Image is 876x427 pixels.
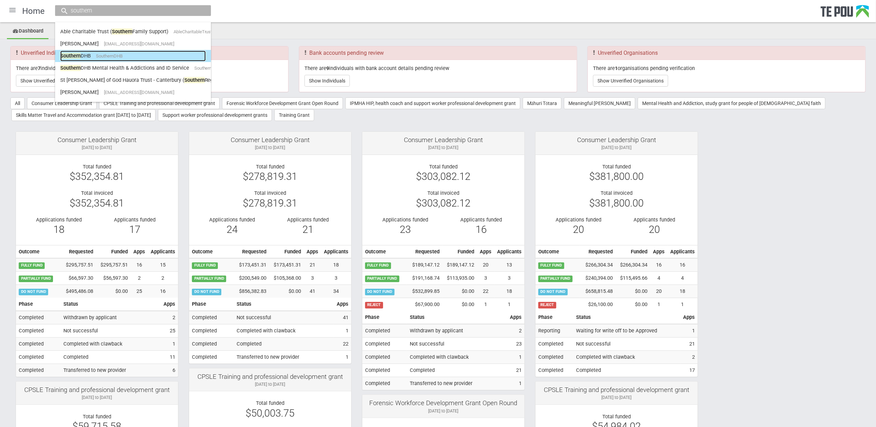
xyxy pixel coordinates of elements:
[442,245,477,258] th: Funded
[523,97,561,109] button: Māhuri Tōtara
[161,311,178,324] td: 2
[616,298,650,311] td: $0.00
[536,324,573,337] td: Reporting
[579,258,616,271] td: $266,304.34
[234,324,334,338] td: Completed with clawback
[536,351,573,364] td: Completed
[334,338,351,351] td: 22
[536,311,573,324] th: Phase
[362,311,407,324] th: Phase
[442,285,477,298] td: $0.00
[564,97,635,109] button: Meaningful [PERSON_NAME]
[60,26,206,37] a: Able Charitable Trust (SouthernFamily Support)AbleCharitableTrustSouthernFamilySupport
[304,285,321,298] td: 41
[667,298,698,311] td: 1
[541,164,692,170] div: Total funded
[407,311,507,324] th: Status
[616,245,650,258] th: Funded
[60,63,206,73] a: SouthernDHB Mental Health & Addictions and ID ServiceSouthernDHBMentalHealthAddictionsandIDService
[326,65,329,71] b: 9
[321,258,351,271] td: 18
[365,276,399,282] span: PARTIALLY FUND
[275,217,341,223] div: Applicants funded
[60,53,81,59] span: Southern
[345,97,520,109] button: IPMHA HIP, health coach and support worker professional development grant
[536,245,579,258] th: Outcome
[477,272,494,285] td: 3
[616,285,650,298] td: $0.00
[507,324,524,337] td: 2
[21,173,173,180] div: $352,354.81
[234,338,334,351] td: Completed
[406,272,442,285] td: $191,168.74
[21,164,173,170] div: Total funded
[16,364,61,377] td: Completed
[650,298,667,311] td: 1
[161,298,178,311] th: Apps
[593,75,668,87] button: Show Unverified Organisations
[622,226,687,233] div: 20
[194,66,294,71] span: SouthernDHBMentalHealthAddictionsandIDService
[60,75,206,86] a: St [PERSON_NAME] of God Hauora Trust - Canterbury (SouthernRegion)
[96,53,123,59] span: SouthernDHB
[667,245,698,258] th: Applicants
[11,109,156,121] button: Skills Matter Travel and Accommodation grant [DATE] to [DATE]
[442,272,477,285] td: $113,935.00
[194,374,346,380] div: CPSLE Training and professional development grant
[21,190,173,196] div: Total invoiced
[60,285,96,298] td: $495,486.08
[189,311,234,324] td: Completed
[579,272,616,285] td: $240,394.00
[192,289,221,295] span: DO NOT FUND
[148,272,178,285] td: 2
[7,24,48,39] a: Dashboard
[61,324,161,338] td: Not successful
[650,272,667,285] td: 4
[573,311,680,324] th: Status
[148,285,178,298] td: 16
[373,226,438,233] div: 23
[449,217,514,223] div: Applicants funded
[538,302,556,308] span: REJECT
[61,311,161,324] td: Withdrawn by applicant
[194,137,346,143] div: Consumer Leadership Grant
[269,245,304,258] th: Funded
[368,164,519,170] div: Total funded
[21,387,173,393] div: CPSLE Training and professional development grant
[365,302,383,308] span: REJECT
[373,217,438,223] div: Applications funded
[573,324,680,337] td: Waiting for write off to be Approved
[60,272,96,285] td: $66,597.30
[102,217,168,223] div: Applicants funded
[60,38,206,49] a: [PERSON_NAME][EMAIL_ADDRESS][DOMAIN_NAME]
[234,298,334,311] th: Status
[593,65,860,71] p: There are organisations pending verification
[96,245,131,258] th: Funded
[541,145,692,151] div: [DATE] to [DATE]
[365,289,395,295] span: DO NOT FUND
[362,338,407,351] td: Completed
[494,298,524,311] td: 1
[148,245,178,258] th: Applicants
[573,338,680,351] td: Not successful
[494,285,524,298] td: 18
[60,245,96,258] th: Requested
[26,217,92,223] div: Applications funded
[275,226,341,233] div: 21
[406,258,442,271] td: $189,147.12
[368,173,519,180] div: $303,082.12
[16,75,84,87] button: Show Unverified Individuals
[96,258,131,271] td: $295,757.51
[26,226,92,233] div: 18
[442,258,477,271] td: $189,147.12
[579,298,616,311] td: $26,100.00
[494,272,524,285] td: 3
[200,217,265,223] div: Applications funded
[406,285,442,298] td: $532,899.85
[321,245,351,258] th: Applicants
[650,245,667,258] th: Apps
[131,245,148,258] th: Apps
[579,245,616,258] th: Requested
[622,217,687,223] div: Applicants funded
[112,28,132,35] span: Southern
